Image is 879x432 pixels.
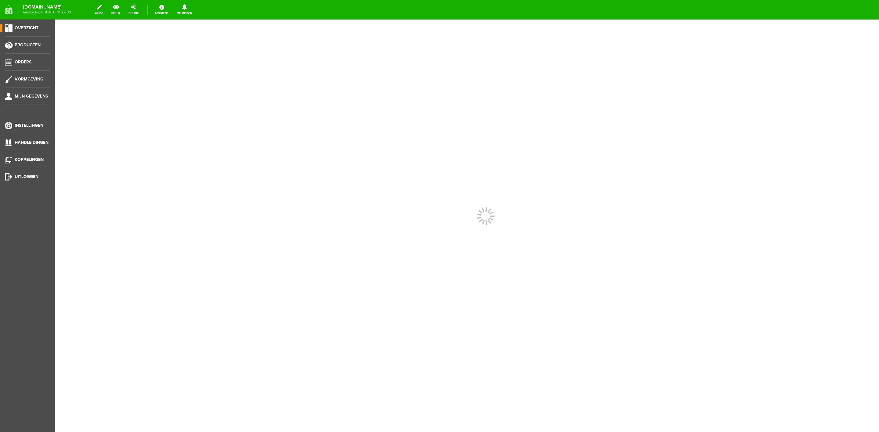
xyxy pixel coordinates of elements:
span: Mijn gegevens [15,94,48,99]
span: laatste login: [DATE] 21:29:00 [23,11,71,14]
span: Instellingen [15,123,43,128]
span: Vormgeving [15,77,43,82]
span: Orders [15,59,31,65]
a: wijzig [91,3,107,16]
span: Uitloggen [15,174,38,179]
a: Meldingen [173,3,196,16]
a: online [125,3,142,16]
strong: [DOMAIN_NAME] [23,5,71,9]
a: bekijk [108,3,124,16]
a: Assistent [151,3,172,16]
span: Koppelingen [15,157,44,162]
span: Handleidingen [15,140,49,145]
span: Producten [15,42,41,48]
span: Overzicht [15,25,38,30]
